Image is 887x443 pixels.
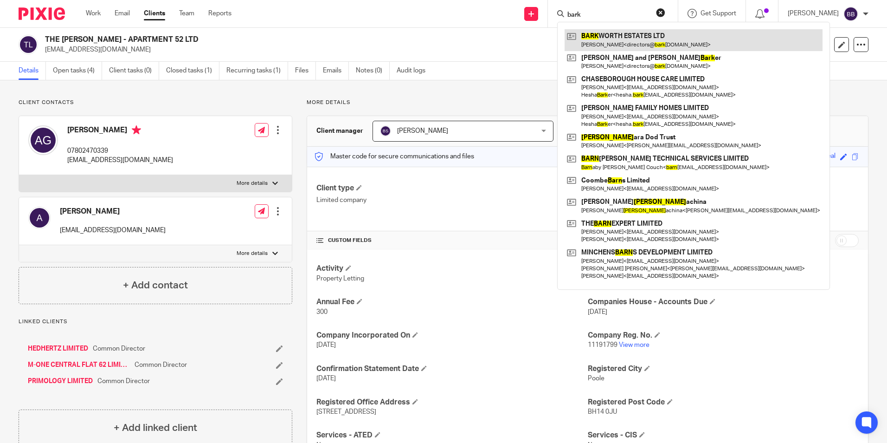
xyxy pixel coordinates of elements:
a: M-ONE CENTRAL FLAT 62 LIMITED [28,360,130,370]
h4: [PERSON_NAME] [60,207,166,216]
a: View more [619,342,649,348]
a: Audit logs [397,62,432,80]
a: Work [86,9,101,18]
p: Master code for secure communications and files [314,152,474,161]
img: svg%3E [19,35,38,54]
span: [DATE] [316,342,336,348]
span: Get Support [701,10,736,17]
span: 11191799 [588,342,617,348]
h4: [PERSON_NAME] [67,125,173,137]
img: svg%3E [843,7,858,21]
span: Property Letting [316,275,364,282]
h4: + Add linked client [114,421,197,435]
img: svg%3E [28,207,51,229]
h3: Client manager [316,126,363,136]
a: HEDHERTZ LIMITED [28,344,88,353]
a: Notes (0) [356,62,390,80]
span: Common Director [93,344,145,353]
span: BH14 0JU [588,409,617,415]
h4: Activity [316,264,587,274]
img: svg%3E [28,125,58,155]
span: Common Director [97,377,150,386]
h4: Registered Post Code [588,397,859,407]
span: [STREET_ADDRESS] [316,409,376,415]
a: Details [19,62,46,80]
i: Primary [132,125,141,135]
a: Open tasks (4) [53,62,102,80]
span: 300 [316,309,328,315]
span: Common Director [135,360,187,370]
input: Search [566,11,650,20]
h4: Companies House - Accounts Due [588,297,859,307]
p: [EMAIL_ADDRESS][DOMAIN_NAME] [60,226,166,235]
span: [DATE] [316,375,336,382]
p: More details [307,99,868,106]
p: 07802470339 [67,146,173,156]
a: Reports [208,9,231,18]
span: [DATE] [588,309,607,315]
h4: + Add contact [123,278,188,293]
a: Recurring tasks (1) [226,62,288,80]
p: [EMAIL_ADDRESS][DOMAIN_NAME] [45,45,742,54]
a: Client tasks (0) [109,62,159,80]
p: More details [237,180,268,187]
img: Pixie [19,7,65,20]
h4: Services - ATED [316,430,587,440]
a: Email [115,9,130,18]
span: [PERSON_NAME] [397,128,448,134]
span: Poole [588,375,604,382]
img: svg%3E [380,125,391,137]
h4: Annual Fee [316,297,587,307]
h4: Confirmation Statement Date [316,364,587,374]
h4: Registered Office Address [316,397,587,407]
h4: Company Incorporated On [316,331,587,340]
p: Linked clients [19,318,292,326]
a: Emails [323,62,349,80]
a: Clients [144,9,165,18]
a: PRIMOLOGY LIMITED [28,377,93,386]
h2: THE [PERSON_NAME] - APARTMENT 52 LTD [45,35,603,45]
p: Client contacts [19,99,292,106]
a: Files [295,62,316,80]
h4: Services - CIS [588,430,859,440]
p: [PERSON_NAME] [788,9,839,18]
h4: Company Reg. No. [588,331,859,340]
h4: Client type [316,183,587,193]
a: Closed tasks (1) [166,62,219,80]
p: More details [237,250,268,257]
a: Team [179,9,194,18]
h4: CUSTOM FIELDS [316,237,587,244]
button: Clear [656,8,665,17]
p: [EMAIL_ADDRESS][DOMAIN_NAME] [67,156,173,165]
h4: Registered City [588,364,859,374]
p: Limited company [316,195,587,205]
